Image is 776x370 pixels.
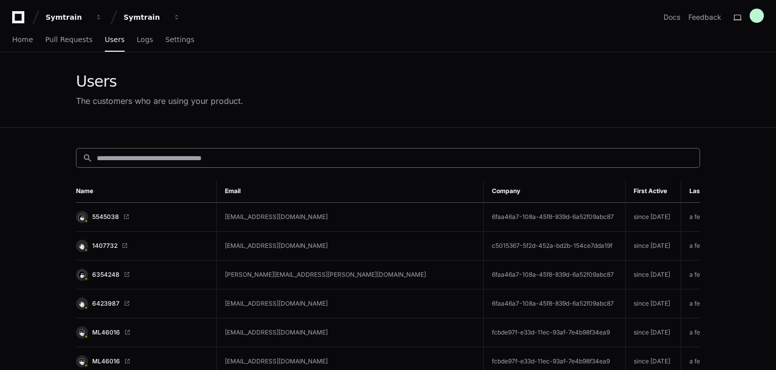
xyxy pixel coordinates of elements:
span: Users [105,36,125,43]
td: [EMAIL_ADDRESS][DOMAIN_NAME] [217,318,484,347]
th: First Active [626,180,681,203]
td: c5015367-5f2d-452a-bd2b-154ce7dda19f [484,232,626,261]
a: 6354248 [76,269,208,281]
td: since [DATE] [626,203,681,232]
img: 10.svg [77,241,87,250]
span: ML46016 [92,357,120,365]
a: ML46016 [76,355,208,367]
td: since [DATE] [626,261,681,289]
td: [EMAIL_ADDRESS][DOMAIN_NAME] [217,289,484,318]
mat-icon: search [83,153,93,163]
a: Users [105,28,125,52]
button: Feedback [688,12,721,22]
img: 12.svg [77,327,87,337]
a: Settings [165,28,194,52]
td: since [DATE] [626,289,681,318]
img: 12.svg [77,356,87,366]
td: fcbde97f-e33d-11ec-93af-7e4b98f34ea9 [484,318,626,347]
span: Settings [165,36,194,43]
td: 6faa46a7-108a-45f8-839d-6a52f09abc87 [484,203,626,232]
td: a few seconds ago [681,289,743,318]
th: Company [484,180,626,203]
a: 6423987 [76,298,208,310]
button: Symtrain [42,8,106,26]
a: Home [12,28,33,52]
th: Name [76,180,217,203]
td: a few seconds ago [681,318,743,347]
span: ML46016 [92,328,120,337]
div: Symtrain [46,12,89,22]
th: Email [217,180,484,203]
img: 15.svg [77,270,87,279]
td: [PERSON_NAME][EMAIL_ADDRESS][PERSON_NAME][DOMAIN_NAME] [217,261,484,289]
td: a few seconds ago [681,232,743,261]
td: 6faa46a7-108a-45f8-839d-6a52f09abc87 [484,261,626,289]
a: Logs [137,28,153,52]
td: [EMAIL_ADDRESS][DOMAIN_NAME] [217,203,484,232]
div: Symtrain [124,12,167,22]
a: 5545038 [76,211,208,223]
div: Users [76,72,243,91]
a: Docs [664,12,680,22]
span: Home [12,36,33,43]
button: Symtrain [120,8,184,26]
span: Pull Requests [45,36,92,43]
td: since [DATE] [626,232,681,261]
td: a few seconds ago [681,261,743,289]
span: 1407732 [92,242,118,250]
span: 5545038 [92,213,119,221]
img: 3.svg [77,212,87,221]
td: 6faa46a7-108a-45f8-839d-6a52f09abc87 [484,289,626,318]
td: a few seconds ago [681,203,743,232]
td: since [DATE] [626,318,681,347]
span: 6354248 [92,271,120,279]
div: The customers who are using your product. [76,95,243,107]
img: 10.svg [77,299,87,308]
a: ML46016 [76,326,208,339]
a: Pull Requests [45,28,92,52]
a: 1407732 [76,240,208,252]
td: [EMAIL_ADDRESS][DOMAIN_NAME] [217,232,484,261]
span: Logs [137,36,153,43]
th: Last Active [681,180,743,203]
span: 6423987 [92,300,120,308]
